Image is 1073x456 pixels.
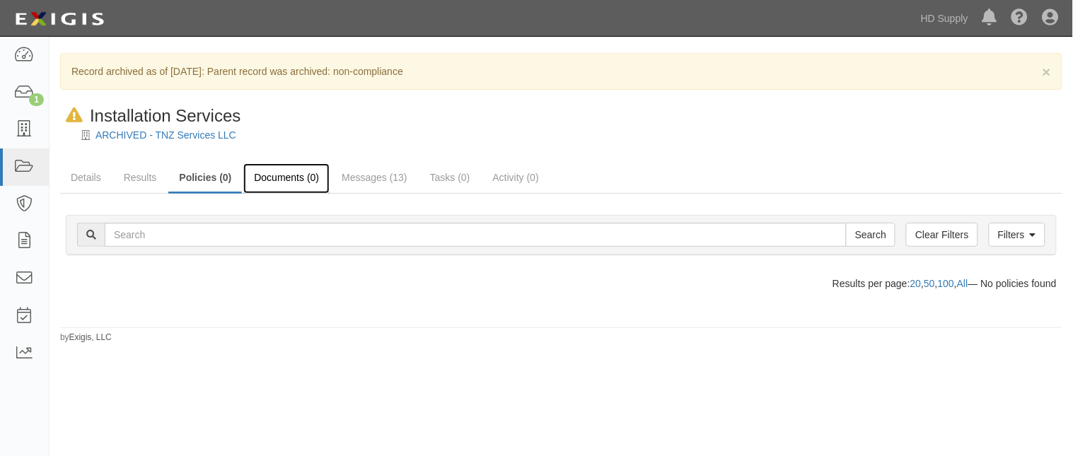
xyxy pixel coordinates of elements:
[60,163,112,192] a: Details
[29,93,44,106] div: 1
[168,163,242,194] a: Policies (0)
[60,332,112,344] small: by
[243,163,330,194] a: Documents (0)
[105,223,847,247] input: Search
[95,129,236,141] a: ARCHIVED - TNZ Services LLC
[846,223,895,247] input: Search
[1043,64,1051,79] button: Close
[90,106,240,125] span: Installation Services
[924,278,935,289] a: 50
[69,332,112,342] a: Exigis, LLC
[11,6,108,32] img: logo-5460c22ac91f19d4615b14bd174203de0afe785f0fc80cf4dbbc73dc1793850b.png
[1043,64,1051,80] span: ×
[66,108,83,123] i: In Default since 08/13/2025
[938,278,954,289] a: 100
[419,163,481,192] a: Tasks (0)
[1011,10,1028,27] i: Help Center - Complianz
[331,163,418,192] a: Messages (13)
[71,64,1051,78] p: Record archived as of [DATE]: Parent record was archived: non-compliance
[914,4,975,33] a: HD Supply
[957,278,968,289] a: All
[60,104,240,128] div: Installation Services
[906,223,978,247] a: Clear Filters
[482,163,550,192] a: Activity (0)
[989,223,1045,247] a: Filters
[55,276,1067,291] div: Results per page: , , , — No policies found
[113,163,168,192] a: Results
[910,278,922,289] a: 20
